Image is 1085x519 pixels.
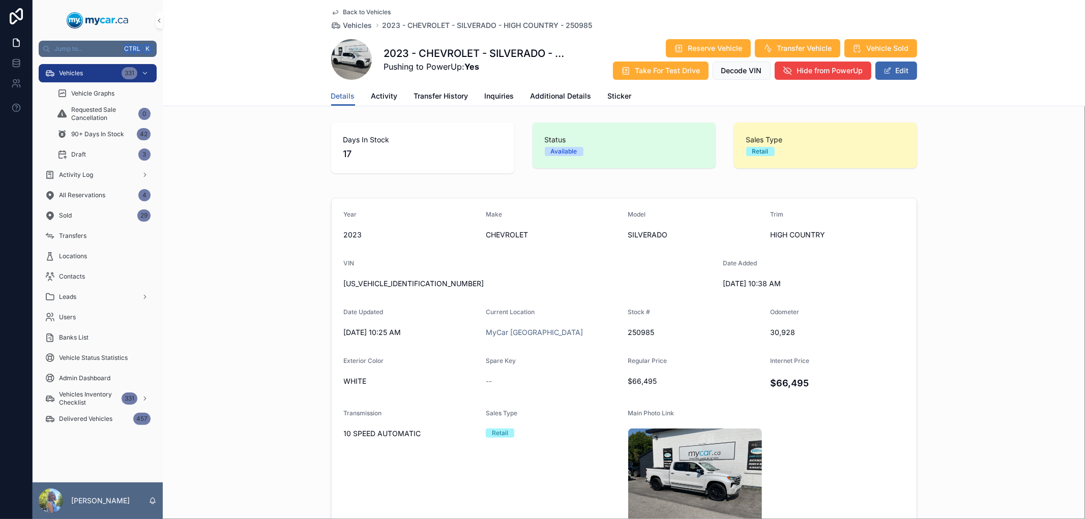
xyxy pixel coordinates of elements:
[608,87,632,107] a: Sticker
[331,20,372,30] a: Vehicles
[371,87,398,107] a: Activity
[384,46,566,60] h1: 2023 - CHEVROLET - SILVERADO - HIGH COUNTRY - 250985
[628,327,762,338] span: 250985
[777,43,832,53] span: Transfer Vehicle
[39,267,157,286] a: Contacts
[486,210,502,218] span: Make
[713,62,771,80] button: Decode VIN
[628,230,762,240] span: SILVERADO
[770,357,809,364] span: Internet Price
[133,413,151,425] div: 457
[344,409,382,417] span: Transmission
[122,392,137,405] div: 331
[39,166,157,184] a: Activity Log
[71,150,86,159] span: Draft
[331,91,355,101] span: Details
[343,20,372,30] span: Vehicles
[628,210,646,218] span: Model
[39,349,157,367] a: Vehicle Status Statistics
[613,62,709,80] button: Take For Test Drive
[344,259,355,267] span: VIN
[344,357,384,364] span: Exterior Color
[666,39,751,57] button: Reserve Vehicle
[746,135,905,145] span: Sales Type
[531,91,592,101] span: Additional Details
[770,308,799,316] span: Odometer
[138,108,151,120] div: 0
[143,45,152,53] span: K
[137,209,151,222] div: 29
[628,308,651,316] span: Stock #
[486,357,516,364] span: Spare Key
[875,62,917,80] button: Edit
[123,44,141,54] span: Ctrl
[39,41,157,57] button: Jump to...CtrlK
[59,171,93,179] span: Activity Log
[39,288,157,306] a: Leads
[59,252,87,260] span: Locations
[343,147,502,161] span: 17
[51,105,157,123] a: Requested Sale Cancellation0
[39,328,157,347] a: Banks List
[343,8,391,16] span: Back to Vehicles
[33,57,163,441] div: scrollable content
[344,279,715,289] span: [US_VEHICLE_IDENTIFICATION_NUMBER]
[51,125,157,143] a: 90+ Days In Stock42
[39,227,157,245] a: Transfers
[371,91,398,101] span: Activity
[344,230,478,240] span: 2023
[723,259,757,267] span: Date Added
[383,20,593,30] a: 2023 - CHEVROLET - SILVERADO - HIGH COUNTRY - 250985
[122,67,137,79] div: 331
[54,45,119,53] span: Jump to...
[138,148,151,161] div: 3
[59,354,128,362] span: Vehicle Status Statistics
[39,186,157,204] a: All Reservations4
[59,272,85,281] span: Contacts
[755,39,840,57] button: Transfer Vehicle
[59,232,86,240] span: Transfers
[486,327,583,338] a: MyCar [GEOGRAPHIC_DATA]
[39,308,157,326] a: Users
[492,429,508,438] div: Retail
[770,230,904,240] span: HIGH COUNTRY
[59,390,118,407] span: Vehicles Inventory Checklist
[486,230,620,240] span: CHEVROLET
[486,308,535,316] span: Current Location
[770,210,783,218] span: Trim
[628,376,762,386] span: $66,495
[635,66,700,76] span: Take For Test Drive
[531,87,592,107] a: Additional Details
[331,87,355,106] a: Details
[414,87,468,107] a: Transfer History
[39,389,157,408] a: Vehicles Inventory Checklist331
[628,357,667,364] span: Regular Price
[67,12,129,28] img: App logo
[551,147,577,156] div: Available
[71,106,134,122] span: Requested Sale Cancellation
[485,87,514,107] a: Inquiries
[344,308,384,316] span: Date Updated
[39,64,157,82] a: Vehicles331
[39,247,157,265] a: Locations
[39,206,157,225] a: Sold29
[545,135,703,145] span: Status
[59,69,83,77] span: Vehicles
[465,62,480,72] strong: Yes
[752,147,769,156] div: Retail
[138,189,151,201] div: 4
[59,191,105,199] span: All Reservations
[331,8,391,16] a: Back to Vehicles
[344,210,357,218] span: Year
[414,91,468,101] span: Transfer History
[688,43,743,53] span: Reserve Vehicle
[486,409,517,417] span: Sales Type
[770,376,904,390] h4: $66,495
[797,66,863,76] span: Hide from PowerUp
[344,376,478,386] span: WHITE
[770,327,904,338] span: 30,928
[71,496,130,506] p: [PERSON_NAME]
[59,374,110,382] span: Admin Dashboard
